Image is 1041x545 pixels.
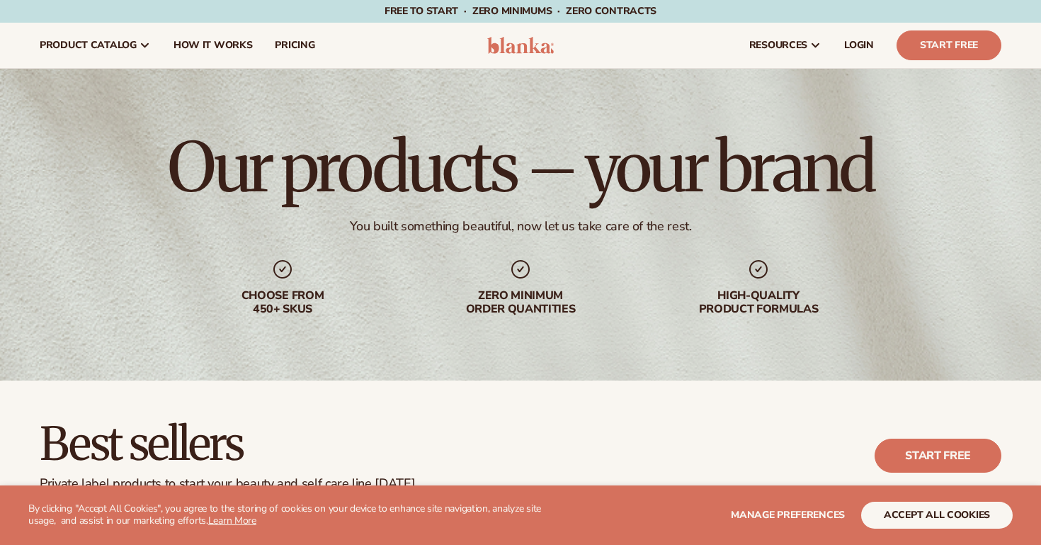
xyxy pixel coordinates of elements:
[731,508,845,522] span: Manage preferences
[350,218,692,235] div: You built something beautiful, now let us take care of the rest.
[263,23,326,68] a: pricing
[833,23,885,68] a: LOGIN
[208,514,256,527] a: Learn More
[875,439,1001,473] a: Start free
[40,476,418,492] div: Private label products to start your beauty and self care line [DATE].
[162,23,264,68] a: How It Works
[28,503,553,527] p: By clicking "Accept All Cookies", you agree to the storing of cookies on your device to enhance s...
[897,30,1001,60] a: Start Free
[738,23,833,68] a: resources
[40,40,137,51] span: product catalog
[192,289,373,316] div: Choose from 450+ Skus
[173,40,253,51] span: How It Works
[861,502,1013,529] button: accept all cookies
[487,37,554,54] img: logo
[731,502,845,529] button: Manage preferences
[668,289,849,316] div: High-quality product formulas
[40,420,418,468] h2: Best sellers
[844,40,874,51] span: LOGIN
[28,23,162,68] a: product catalog
[430,289,611,316] div: Zero minimum order quantities
[385,4,656,18] span: Free to start · ZERO minimums · ZERO contracts
[749,40,807,51] span: resources
[275,40,314,51] span: pricing
[168,133,873,201] h1: Our products – your brand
